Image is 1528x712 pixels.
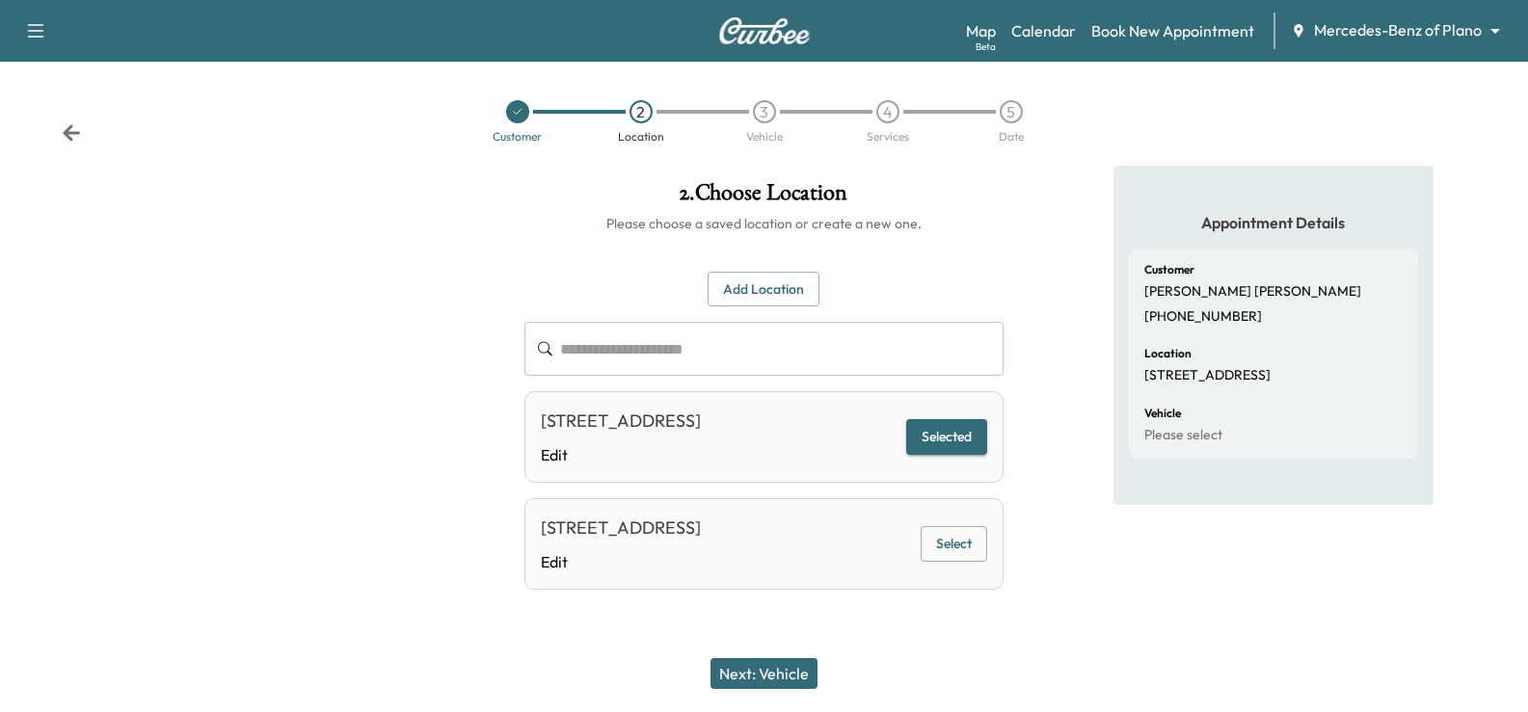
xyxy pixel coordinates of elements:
div: Location [618,131,664,143]
a: Edit [541,550,701,573]
div: Back [62,123,81,143]
div: Vehicle [746,131,783,143]
img: Curbee Logo [718,17,811,44]
a: MapBeta [966,19,996,42]
p: [PHONE_NUMBER] [1144,308,1262,326]
div: [STREET_ADDRESS] [541,514,701,541]
span: Mercedes-Benz of Plano [1314,19,1482,41]
p: Please select [1144,427,1222,444]
div: 2 [630,100,653,123]
h6: Vehicle [1144,408,1181,419]
div: 5 [1000,100,1023,123]
h5: Appointment Details [1129,212,1418,233]
div: 4 [876,100,899,123]
div: Beta [976,40,996,54]
h6: Please choose a saved location or create a new one. [524,214,1003,233]
div: Customer [493,131,542,143]
button: Add Location [708,272,819,307]
button: Select [921,526,987,562]
div: Services [867,131,909,143]
div: [STREET_ADDRESS] [541,408,701,435]
a: Edit [541,443,701,466]
button: Selected [906,419,987,455]
a: Book New Appointment [1091,19,1254,42]
button: Next: Vehicle [710,658,818,689]
h6: Customer [1144,264,1194,276]
div: 3 [753,100,776,123]
h1: 2 . Choose Location [524,181,1003,214]
div: Date [999,131,1024,143]
p: [STREET_ADDRESS] [1144,367,1271,384]
a: Calendar [1011,19,1076,42]
h6: Location [1144,348,1192,359]
p: [PERSON_NAME] [PERSON_NAME] [1144,283,1361,301]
